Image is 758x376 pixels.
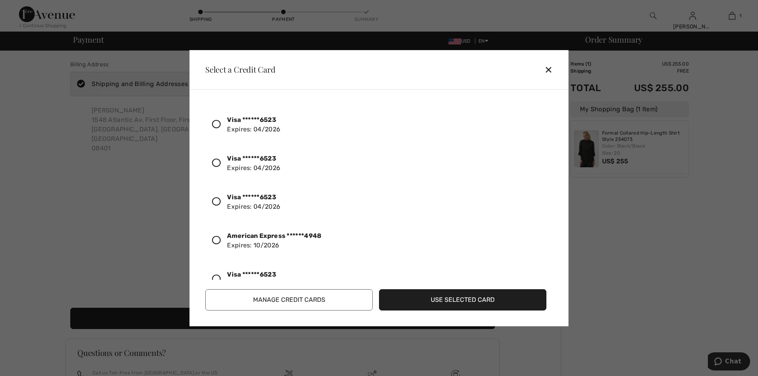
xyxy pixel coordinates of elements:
[544,61,559,78] div: ✕
[227,193,280,211] div: Expires: 04/2026
[199,65,276,73] div: Select a Credit Card
[227,154,280,173] div: Expires: 04/2026
[227,270,280,289] div: Expires: 04/2026
[227,115,280,134] div: Expires: 04/2026
[379,289,546,311] button: Use Selected Card
[205,289,373,311] button: Manage Credit Cards
[17,6,34,13] span: Chat
[227,231,321,250] div: Expires: 10/2026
